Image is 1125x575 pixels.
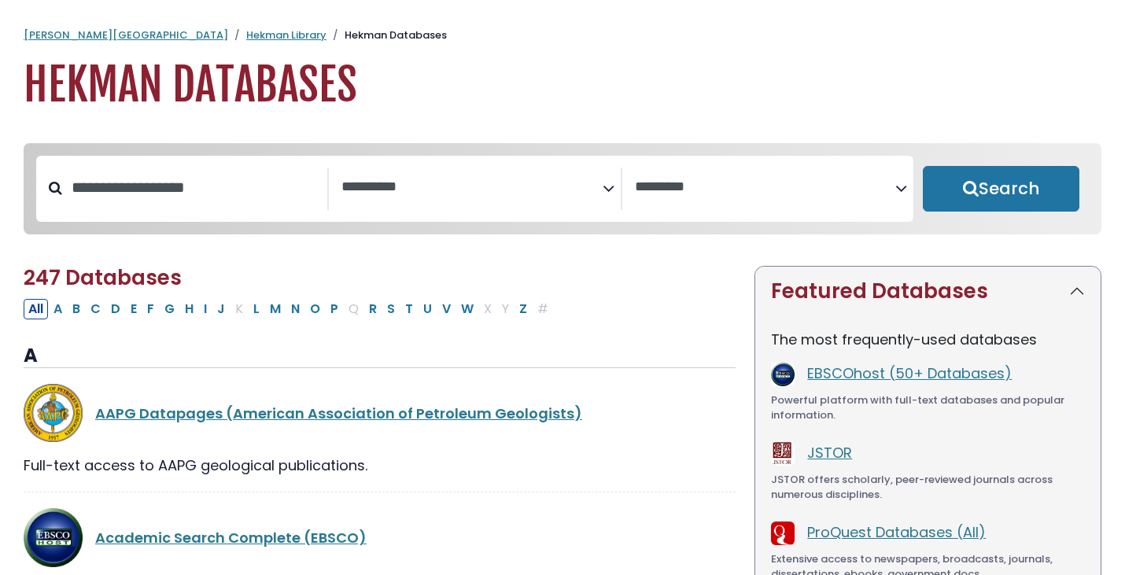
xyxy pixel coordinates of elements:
[62,175,327,201] input: Search database by title or keyword
[246,28,326,42] a: Hekman Library
[755,267,1101,316] button: Featured Databases
[160,299,179,319] button: Filter Results G
[286,299,304,319] button: Filter Results N
[180,299,198,319] button: Filter Results H
[771,329,1085,350] p: The most frequently-used databases
[326,299,343,319] button: Filter Results P
[807,522,986,542] a: ProQuest Databases (All)
[24,299,48,319] button: All
[126,299,142,319] button: Filter Results E
[382,299,400,319] button: Filter Results S
[400,299,418,319] button: Filter Results T
[24,143,1101,234] nav: Search filters
[249,299,264,319] button: Filter Results L
[199,299,212,319] button: Filter Results I
[212,299,230,319] button: Filter Results J
[142,299,159,319] button: Filter Results F
[456,299,478,319] button: Filter Results W
[265,299,286,319] button: Filter Results M
[24,345,736,368] h3: A
[807,363,1012,383] a: EBSCOhost (50+ Databases)
[24,28,1101,43] nav: breadcrumb
[305,299,325,319] button: Filter Results O
[635,179,895,196] textarea: Search
[771,393,1085,423] div: Powerful platform with full-text databases and popular information.
[364,299,382,319] button: Filter Results R
[86,299,105,319] button: Filter Results C
[24,59,1101,112] h1: Hekman Databases
[95,528,367,547] a: Academic Search Complete (EBSCO)
[341,179,602,196] textarea: Search
[326,28,447,43] li: Hekman Databases
[24,298,555,318] div: Alpha-list to filter by first letter of database name
[106,299,125,319] button: Filter Results D
[419,299,437,319] button: Filter Results U
[68,299,85,319] button: Filter Results B
[771,472,1085,503] div: JSTOR offers scholarly, peer-reviewed journals across numerous disciplines.
[807,443,852,463] a: JSTOR
[923,166,1079,212] button: Submit for Search Results
[24,455,736,476] div: Full-text access to AAPG geological publications.
[49,299,67,319] button: Filter Results A
[24,28,228,42] a: [PERSON_NAME][GEOGRAPHIC_DATA]
[24,264,182,292] span: 247 Databases
[515,299,532,319] button: Filter Results Z
[437,299,456,319] button: Filter Results V
[95,404,582,423] a: AAPG Datapages (American Association of Petroleum Geologists)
